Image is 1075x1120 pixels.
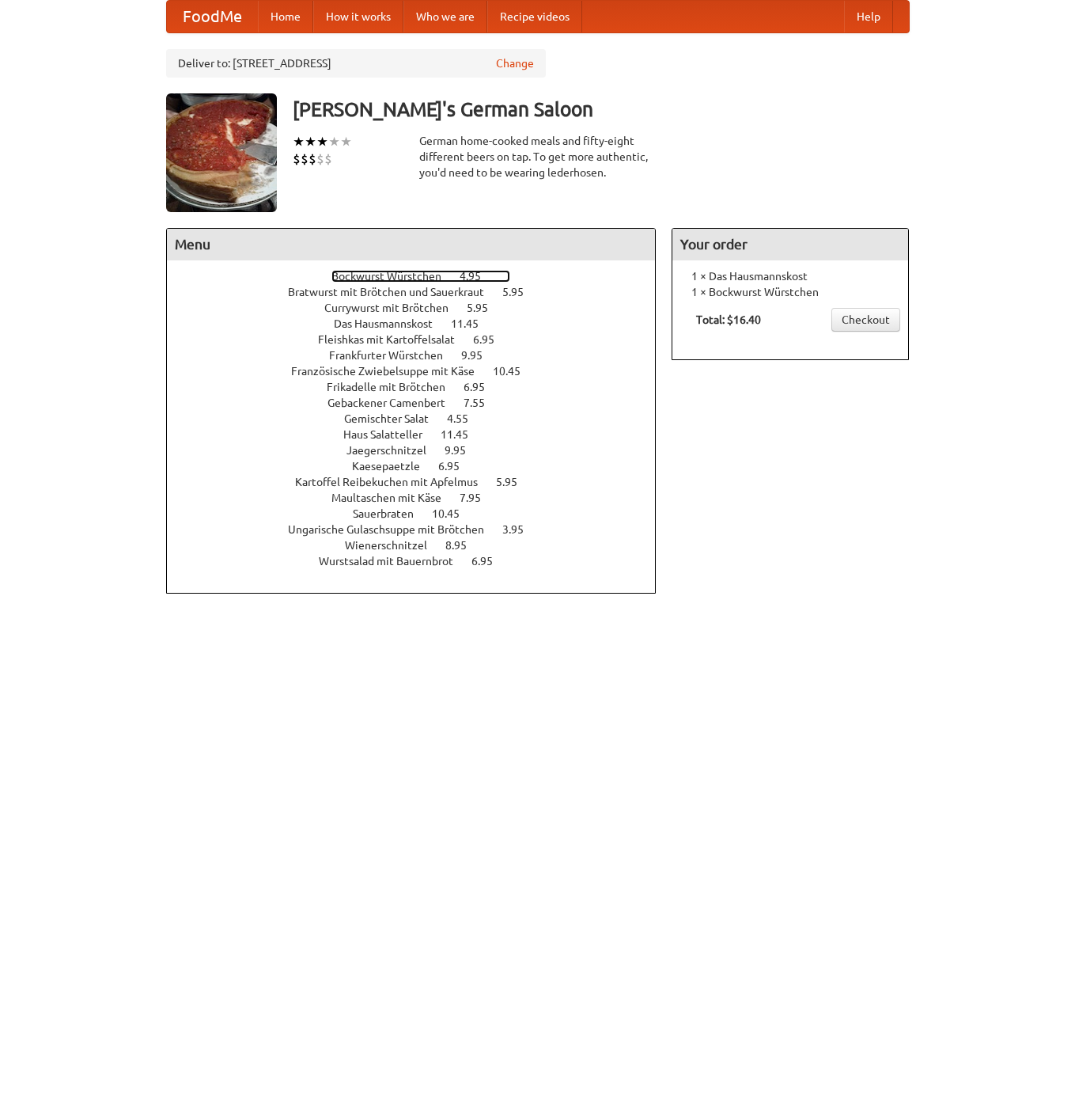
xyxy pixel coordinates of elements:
[288,523,500,536] span: Ungarische Gulaschsuppe mit Brötchen
[334,317,449,330] span: Das Hausmannskost
[343,428,438,441] span: Haus Salatteller
[493,365,536,378] span: 10.45
[167,1,258,32] a: FoodMe
[328,133,340,150] li: ★
[334,317,508,330] a: Das Hausmannskost 11.45
[291,365,550,378] a: Französische Zwiebelsuppe mit Käse 10.45
[353,507,430,520] span: Sauerbraten
[352,460,436,473] span: Kaesepaetzle
[461,349,498,362] span: 9.95
[487,1,582,32] a: Recipe videos
[496,55,534,71] a: Change
[473,333,510,346] span: 6.95
[344,412,498,425] a: Gemischter Salat 4.55
[353,507,489,520] a: Sauerbraten 10.45
[324,302,464,314] span: Currywurst mit Brötchen
[346,444,442,457] span: Jaegerschnitzel
[329,349,512,362] a: Frankfurter Würstchen 9.95
[295,476,494,488] span: Kartoffel Reibekuchen mit Apfelmus
[502,523,539,536] span: 3.95
[293,93,910,125] h3: [PERSON_NAME]'s German Saloon
[305,133,316,150] li: ★
[346,444,495,457] a: Jaegerschnitzel 9.95
[447,412,484,425] span: 4.55
[293,150,301,168] li: $
[496,476,533,488] span: 5.95
[672,229,908,260] h4: Your order
[419,133,657,180] div: German home-cooked meals and fifty-eight different beers on tap. To get more authentic, you'd nee...
[313,1,403,32] a: How it works
[831,308,900,332] a: Checkout
[316,150,324,168] li: $
[288,523,553,536] a: Ungarische Gulaschsuppe mit Brötchen 3.95
[327,397,514,409] a: Gebackener Camenbert 7.55
[324,302,517,314] a: Currywurst mit Brötchen 5.95
[345,539,443,552] span: Wienerschnitzel
[445,444,482,457] span: 9.95
[451,317,494,330] span: 11.45
[340,133,352,150] li: ★
[319,555,522,568] a: Wurstsalad mit Bauernbrot 6.95
[329,349,459,362] span: Frankfurter Würstchen
[680,268,900,284] li: 1 × Das Hausmannskost
[432,507,475,520] span: 10.45
[844,1,893,32] a: Help
[319,555,469,568] span: Wurstsalad mit Bauernbrot
[438,460,475,473] span: 6.95
[345,539,496,552] a: Wienerschnitzel 8.95
[316,133,328,150] li: ★
[295,476,547,488] a: Kartoffel Reibekuchen mit Apfelmus 5.95
[344,412,445,425] span: Gemischter Salat
[464,381,501,393] span: 6.95
[403,1,487,32] a: Who we are
[460,270,497,283] span: 4.95
[324,150,332,168] li: $
[331,492,457,504] span: Maultaschen mit Käse
[258,1,313,32] a: Home
[680,284,900,300] li: 1 × Bockwurst Würstchen
[327,397,461,409] span: Gebackener Camenbert
[352,460,489,473] a: Kaesepaetzle 6.95
[331,270,457,283] span: Bockwurst Würstchen
[441,428,484,441] span: 11.45
[166,93,277,212] img: angular.jpg
[696,313,761,326] b: Total: $16.40
[464,397,501,409] span: 7.55
[288,286,500,298] span: Bratwurst mit Brötchen und Sauerkraut
[327,381,461,393] span: Frikadelle mit Brötchen
[471,555,509,568] span: 6.95
[288,286,553,298] a: Bratwurst mit Brötchen und Sauerkraut 5.95
[445,539,483,552] span: 8.95
[318,333,524,346] a: Fleishkas mit Kartoffelsalat 6.95
[167,229,656,260] h4: Menu
[502,286,539,298] span: 5.95
[291,365,490,378] span: Französische Zwiebelsuppe mit Käse
[301,150,308,168] li: $
[318,333,471,346] span: Fleishkas mit Kartoffelsalat
[166,49,546,78] div: Deliver to: [STREET_ADDRESS]
[331,270,510,283] a: Bockwurst Würstchen 4.95
[467,302,504,314] span: 5.95
[343,428,498,441] a: Haus Salatteller 11.45
[308,150,316,168] li: $
[293,133,305,150] li: ★
[460,492,497,504] span: 7.95
[327,381,514,393] a: Frikadelle mit Brötchen 6.95
[331,492,510,504] a: Maultaschen mit Käse 7.95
